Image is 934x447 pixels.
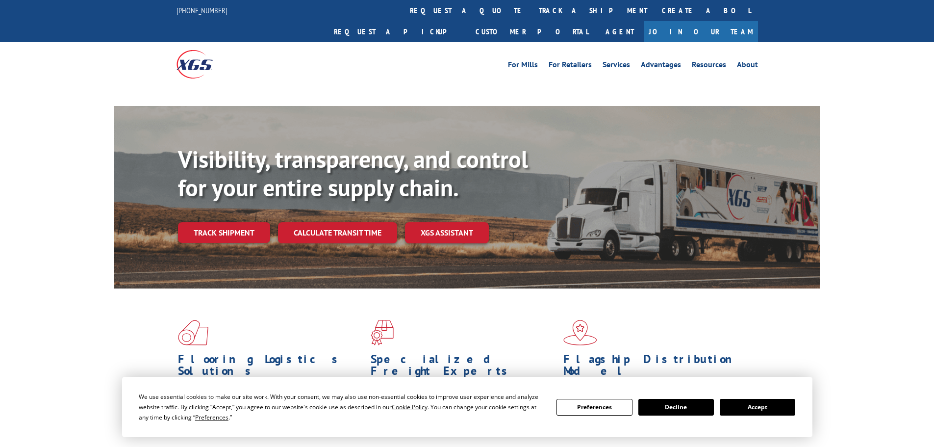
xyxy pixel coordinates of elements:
[556,399,632,416] button: Preferences
[122,377,812,437] div: Cookie Consent Prompt
[178,144,528,203] b: Visibility, transparency, and control for your entire supply chain.
[327,21,468,42] a: Request a pickup
[641,61,681,72] a: Advantages
[644,21,758,42] a: Join Our Team
[638,399,714,416] button: Decline
[563,320,597,345] img: xgs-icon-flagship-distribution-model-red
[549,61,592,72] a: For Retailers
[177,5,227,15] a: [PHONE_NUMBER]
[371,320,394,345] img: xgs-icon-focused-on-flooring-red
[392,403,428,411] span: Cookie Policy
[603,61,630,72] a: Services
[195,413,228,421] span: Preferences
[508,61,538,72] a: For Mills
[405,222,489,243] a: XGS ASSISTANT
[563,353,749,382] h1: Flagship Distribution Model
[468,21,596,42] a: Customer Portal
[692,61,726,72] a: Resources
[178,353,363,382] h1: Flooring Logistics Solutions
[139,392,545,422] div: We use essential cookies to make our site work. With your consent, we may also use non-essential ...
[371,353,556,382] h1: Specialized Freight Experts
[720,399,795,416] button: Accept
[178,320,208,345] img: xgs-icon-total-supply-chain-intelligence-red
[737,61,758,72] a: About
[596,21,644,42] a: Agent
[178,222,270,243] a: Track shipment
[278,222,397,243] a: Calculate transit time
